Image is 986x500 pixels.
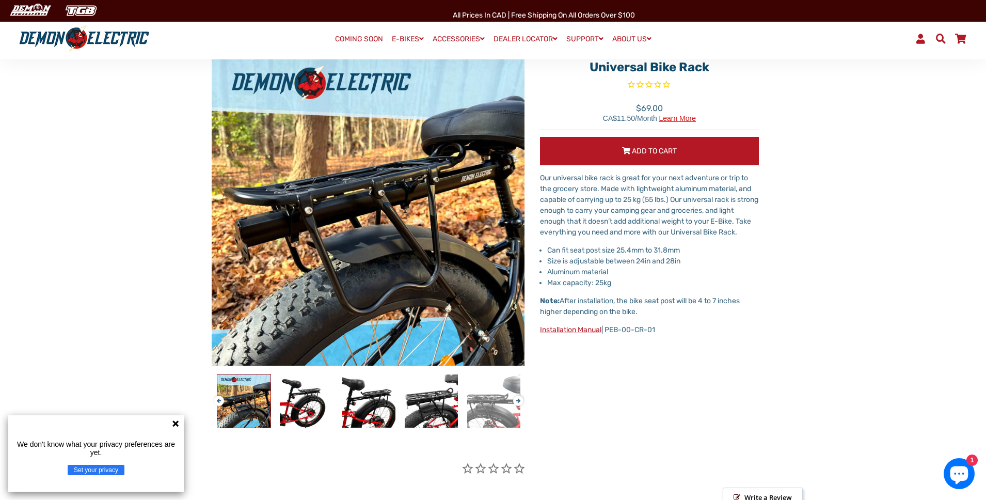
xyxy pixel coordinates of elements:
[547,256,759,267] li: Size is adjustable between 24in and 28in
[331,32,387,46] a: COMING SOON
[547,267,759,277] li: Aluminum material
[609,32,655,46] a: ABOUT US
[217,374,271,428] img: Universal Bike Rack - Demon Electric
[68,465,124,475] button: Set your privacy
[540,60,759,75] h1: Universal Bike Rack
[540,295,759,317] p: After installation, the bike seat post will be 4 to 7 inches higher depending on the bike.
[540,80,759,91] span: Rated 0.0 out of 5 stars 0 reviews
[5,2,55,19] img: Demon Electric
[941,458,978,492] inbox-online-store-chat: Shopify online store chat
[12,440,180,457] p: We don't know what your privacy preferences are yet.
[540,173,759,238] p: Our universal bike rack is great for your next adventure or trip to the grocery store. Made with ...
[547,245,759,256] li: Can fit seat post size 25.4mm to 31.8mm
[603,102,696,122] span: $69.00
[563,32,607,46] a: SUPPORT
[405,374,458,428] img: Universal Bike Rack - Demon Electric
[388,32,427,46] a: E-BIKES
[540,324,759,335] p: | PEB-00-CR-01
[540,296,560,305] strong: Note:
[540,137,759,165] button: Add to Cart
[60,2,102,19] img: TGB Canada
[342,374,395,428] img: Universal Bike Rack - Demon Electric
[280,374,333,428] img: Universal Bike Rack - Demon Electric
[214,390,220,402] button: Previous
[467,374,520,428] img: Universal Bike Rack - Demon Electric
[513,390,519,402] button: Next
[547,277,759,288] li: Max capacity: 25kg
[490,32,561,46] a: DEALER LOCATOR
[632,147,677,155] span: Add to Cart
[429,32,488,46] a: ACCESSORIES
[15,25,153,52] img: Demon Electric logo
[453,11,635,20] span: All Prices in CAD | Free shipping on all orders over $100
[540,325,601,334] a: Installation Manual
